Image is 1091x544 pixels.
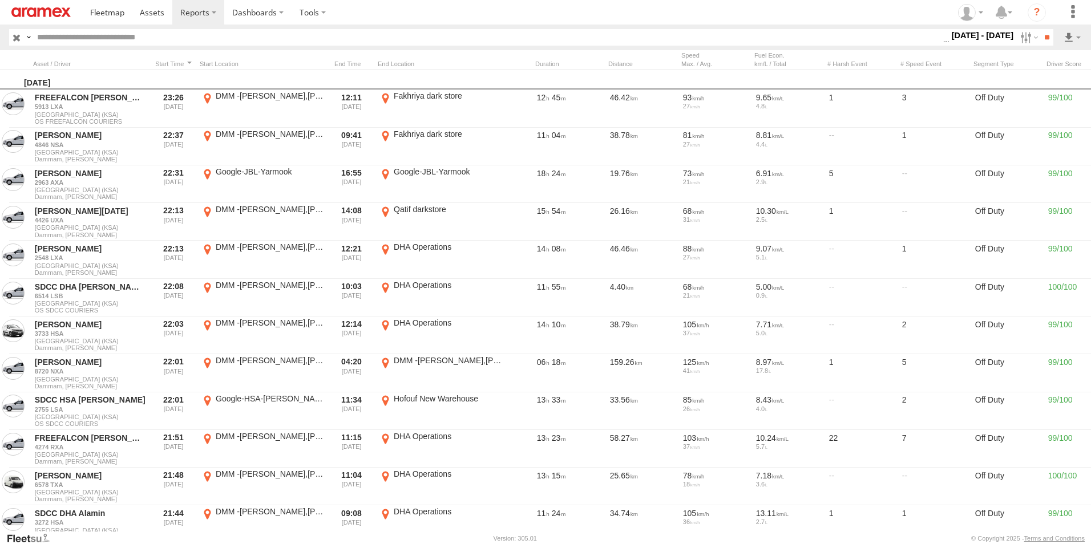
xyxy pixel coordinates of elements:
div: 2.7 [756,518,821,525]
div: 7.18 [756,470,821,481]
div: 81 [683,130,748,140]
label: Click to View Event Location [378,167,503,202]
div: Entered prior to selected date range [152,469,195,504]
span: 55 [552,282,566,291]
div: DMM -[PERSON_NAME],[PERSON_NAME],Nawras -P# 68 [216,204,324,214]
div: Click to Sort [152,60,195,68]
div: 159.26 [608,355,677,391]
a: View Asset in Asset Management [2,433,25,456]
span: Filter Results to this Group [35,232,146,238]
span: Filter Results to this Group [35,156,146,163]
div: Exited after selected date range [330,129,373,164]
a: View Asset in Asset Management [2,508,25,531]
div: Off Duty [973,280,1042,315]
div: 5.0 [756,330,821,336]
a: [PERSON_NAME] [35,319,146,330]
span: 11 [537,509,549,518]
div: DHA Operations [394,431,502,441]
div: Hofouf New Warehouse [394,393,502,404]
div: Off Duty [973,167,1042,202]
span: 11 [537,282,549,291]
span: 06 [537,358,549,367]
a: View Asset in Asset Management [2,357,25,380]
div: Entered prior to selected date range [152,431,195,466]
div: 33.56 [608,393,677,429]
div: Entered prior to selected date range [152,167,195,202]
div: Entered prior to selected date range [152,280,195,315]
div: 7.71 [756,319,821,330]
div: Exited after selected date range [330,280,373,315]
div: DMM -[PERSON_NAME],[PERSON_NAME],Nawras -P# 68 [394,355,502,366]
label: Click to View Event Location [200,506,325,542]
span: 45 [552,93,566,102]
div: 2 [900,393,969,429]
div: Exited after selected date range [330,506,373,542]
div: 5 [827,167,896,202]
span: 24 [552,509,566,518]
div: Entered prior to selected date range [152,204,195,239]
a: 2755 LSA [35,405,146,413]
div: DMM -[PERSON_NAME],[PERSON_NAME],Nawras -P# 68 [216,91,324,101]
label: Click to View Event Location [378,393,503,429]
div: Off Duty [973,469,1042,504]
span: Filter Results to this Group [35,344,146,351]
div: 78 [683,470,748,481]
label: Click to View Event Location [378,355,503,391]
div: 88 [683,243,748,254]
a: 4274 RXA [35,443,146,451]
div: 1 [827,506,896,542]
a: View Asset in Asset Management [2,470,25,493]
label: Click to View Event Location [378,431,503,466]
div: DMM -[PERSON_NAME],[PERSON_NAME],Nawras -P# 68 [216,129,324,139]
div: Version: 305.01 [494,535,537,542]
a: [PERSON_NAME] [35,130,146,140]
div: 46.46 [608,242,677,277]
a: SDCC HSA [PERSON_NAME] [35,395,146,405]
a: 2963 AXA [35,178,146,186]
a: View Asset in Asset Management [2,319,25,342]
div: 17.8 [756,367,821,374]
div: 25.65 [608,469,677,504]
a: View Asset in Asset Management [2,395,25,417]
div: 37 [683,330,748,336]
div: Exited after selected date range [330,91,373,126]
span: [GEOGRAPHIC_DATA] (KSA) [35,451,146,458]
div: Off Duty [973,129,1042,164]
div: Entered prior to selected date range [152,91,195,126]
div: Google-JBL-Yarmook [216,167,324,177]
div: 18 [683,481,748,488]
span: [GEOGRAPHIC_DATA] (KSA) [35,413,146,420]
div: 27 [683,254,748,261]
div: 4.4 [756,141,821,148]
span: 08 [552,244,566,253]
div: Entered prior to selected date range [152,506,195,542]
div: 3.6 [756,481,821,488]
span: Filter Results to this Group [35,269,146,276]
div: Exited after selected date range [330,469,373,504]
div: Entered prior to selected date range [152,242,195,277]
div: 3 [900,91,969,126]
span: 13 [537,471,549,480]
a: SDCC DHA Alamin [35,508,146,518]
div: DMM -[PERSON_NAME],[PERSON_NAME],Nawras -P# 68 [216,280,324,290]
span: [GEOGRAPHIC_DATA] (KSA) [35,111,146,118]
div: 38.78 [608,129,677,164]
span: Filter Results to this Group [35,193,146,200]
div: Entered prior to selected date range [152,355,195,391]
div: 93 [683,92,748,103]
div: 1 [827,204,896,239]
span: [GEOGRAPHIC_DATA] (KSA) [35,338,146,344]
div: 6.91 [756,168,821,178]
div: 10.30 [756,206,821,216]
div: 2 [900,318,969,353]
span: 18 [537,169,549,178]
label: Click to View Event Location [200,242,325,277]
div: Fakhriya dark store [394,129,502,139]
span: [GEOGRAPHIC_DATA] (KSA) [35,262,146,269]
div: 5.1 [756,254,821,261]
span: 04 [552,131,566,140]
label: Click to View Event Location [200,393,325,429]
div: 1 [900,506,969,542]
span: 13 [537,395,549,404]
a: [PERSON_NAME] [35,243,146,254]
